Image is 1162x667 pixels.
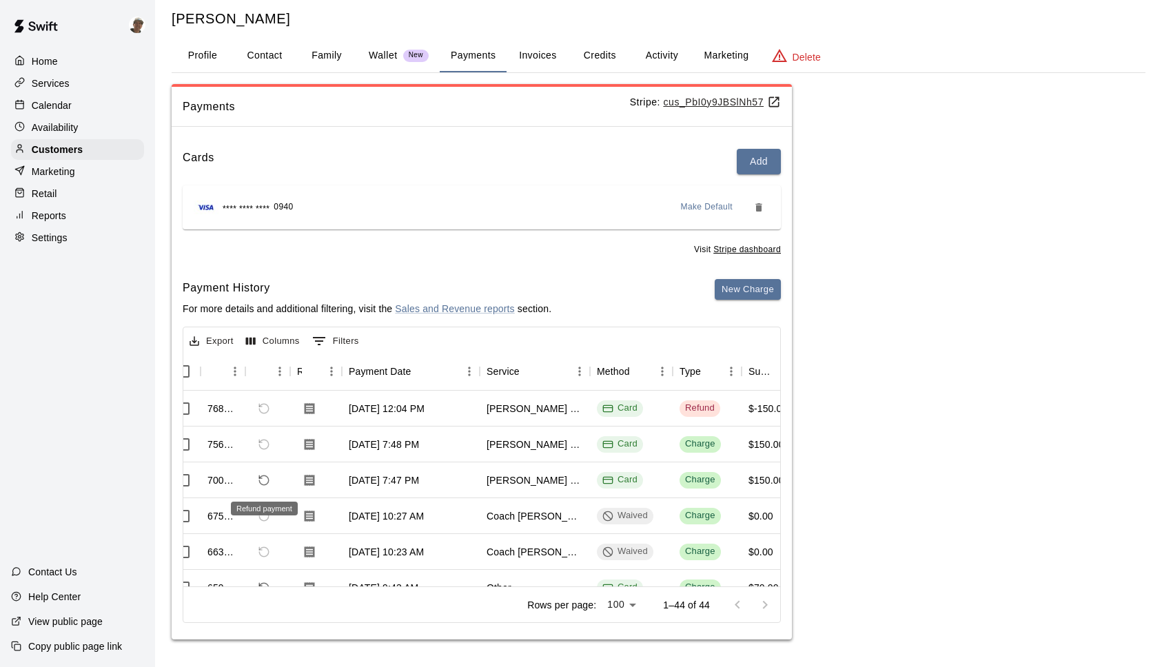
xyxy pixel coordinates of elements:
div: Receipt [297,352,302,391]
button: Download Receipt [297,540,322,564]
img: Patrick Moraw [129,17,145,33]
a: Home [11,51,144,72]
p: Customers [32,143,83,156]
div: Card [602,473,638,486]
button: Sort [207,362,227,381]
p: Copy public page link [28,639,122,653]
p: Retail [32,187,57,201]
button: Sort [411,362,431,381]
div: Lonestar DFW High School Prep Team [487,473,583,487]
p: Home [32,54,58,68]
div: Waived [602,509,648,522]
p: Reports [32,209,66,223]
div: Receipt [290,352,342,391]
p: For more details and additional filtering, visit the section. [183,302,551,316]
div: Calendar [11,95,144,116]
div: Card [602,438,638,451]
button: Show filters [309,330,363,352]
span: Payments [183,98,630,116]
div: Jun 23, 2025, 10:23 AM [349,545,424,559]
span: Visit [694,243,781,257]
button: Export [186,331,237,352]
span: New [403,51,429,60]
div: $150.00 [748,438,784,451]
div: $70.00 [748,581,779,595]
p: Contact Us [28,565,77,579]
div: Payment Date [342,352,480,391]
div: Service [487,352,520,391]
button: Menu [459,361,480,382]
div: Charge [685,581,715,594]
div: Id [201,352,245,391]
h6: Payment History [183,279,551,297]
button: Activity [631,39,693,72]
div: 675151 [207,509,238,523]
div: Jun 30, 2025, 10:27 AM [349,509,424,523]
div: Lonestar DFW High School Prep Team [487,438,583,451]
div: Waived [602,545,648,558]
p: Calendar [32,99,72,112]
div: Refund [685,402,715,415]
a: cus_PbI0y9JBSlNh57 [664,96,782,107]
p: Delete [793,50,821,64]
button: Download Receipt [297,396,322,421]
a: Services [11,73,144,94]
div: Other [487,581,511,595]
button: Marketing [693,39,760,72]
a: Reports [11,205,144,226]
div: 768212 [207,402,238,415]
div: Card [602,402,638,415]
div: $0.00 [748,545,773,559]
a: Customers [11,139,144,160]
button: Make Default [675,196,739,218]
div: Method [597,352,630,391]
a: Stripe dashboard [713,245,781,254]
div: Charge [685,473,715,486]
div: Subtotal [748,352,771,391]
button: Invoices [507,39,569,72]
button: Sort [520,362,539,381]
a: Marketing [11,161,144,182]
button: Credits [569,39,631,72]
span: Cannot refund a payment with type REFUND [252,397,276,420]
p: Rows per page: [527,598,596,612]
p: Help Center [28,590,81,604]
div: Charge [685,509,715,522]
div: Coach Mikey 1 Hour Lesson (Cage 6) [487,545,583,559]
button: Payments [440,39,507,72]
div: Refund [245,352,290,391]
button: Menu [269,361,290,382]
div: Aug 14, 2025, 7:48 PM [349,438,419,451]
div: Jun 20, 2025, 9:43 AM [349,581,418,595]
div: 663378 [207,545,238,559]
div: basic tabs example [172,39,1145,72]
div: 100 [602,595,641,615]
span: This payment has already been refunded. The refund has ID 768212 [252,433,276,456]
div: Refund payment [231,502,298,515]
div: 659072 [207,581,238,595]
p: 1–44 of 44 [663,598,710,612]
div: 756469 [207,438,238,451]
span: Refund payment [252,576,276,599]
button: Sort [252,362,272,381]
button: Menu [652,361,673,382]
a: Sales and Revenue reports [395,303,514,314]
span: Refund payment [252,469,276,492]
div: Patrick Moraw [126,11,155,39]
p: Availability [32,121,79,134]
div: $-150.00 [748,402,787,415]
button: Menu [569,361,590,382]
h5: [PERSON_NAME] [172,10,1145,28]
button: Remove [748,196,770,218]
button: Sort [302,362,321,381]
div: Settings [11,227,144,248]
button: Select columns [243,331,303,352]
div: Type [680,352,701,391]
div: Coach Mikey 30 Min Lesson (Cage 6) [487,509,583,523]
div: 700089 [207,473,238,487]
